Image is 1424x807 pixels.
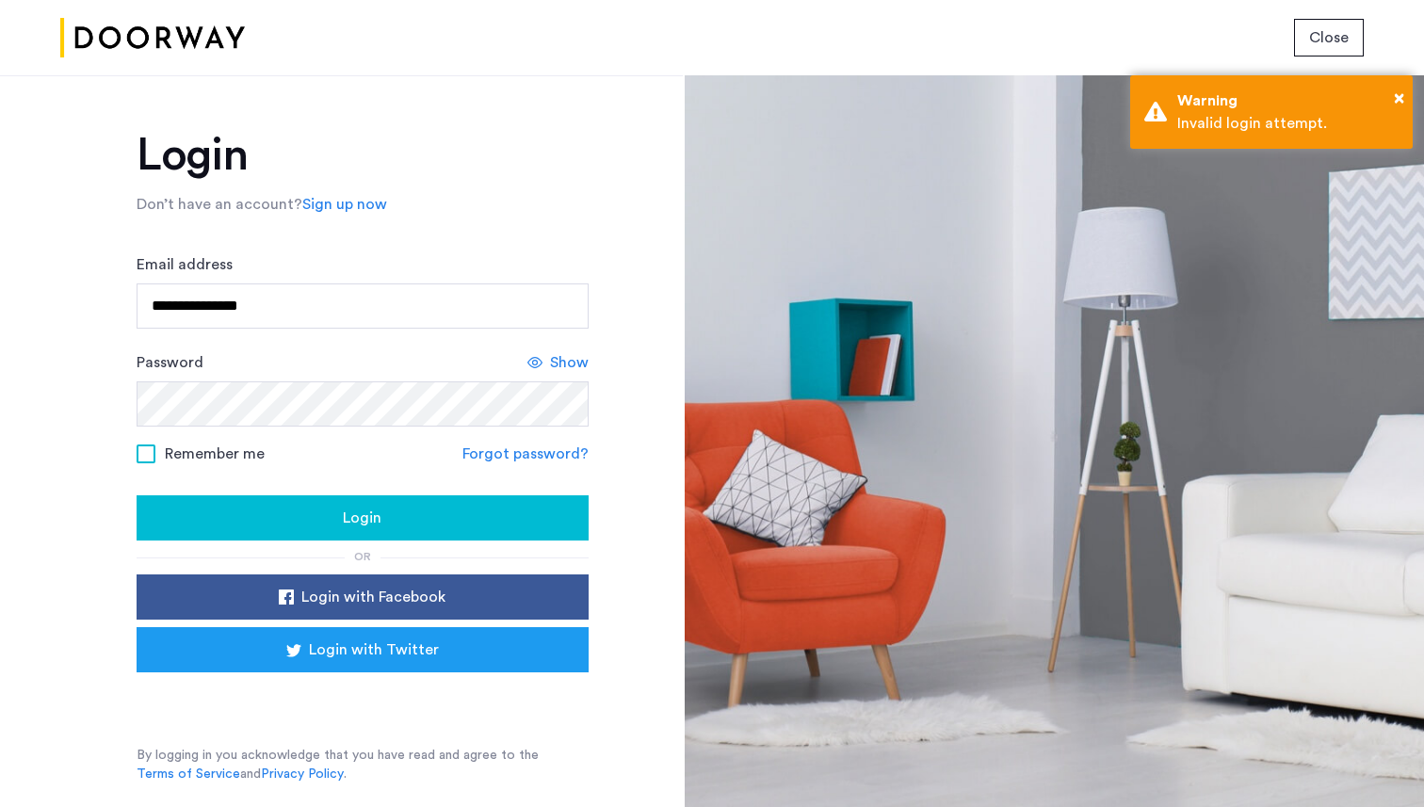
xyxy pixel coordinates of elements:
[137,746,589,783] p: By logging in you acknowledge that you have read and agree to the and .
[1309,26,1349,49] span: Close
[137,495,589,541] button: button
[137,351,203,374] label: Password
[1394,84,1404,112] button: Close
[550,351,589,374] span: Show
[1177,112,1399,135] div: Invalid login attempt.
[137,765,240,783] a: Terms of Service
[165,678,560,719] iframe: Sign in with Google Button
[1177,89,1399,112] div: Warning
[261,765,344,783] a: Privacy Policy
[343,507,381,529] span: Login
[137,627,589,672] button: button
[462,443,589,465] a: Forgot password?
[137,253,233,276] label: Email address
[1394,89,1404,107] span: ×
[137,197,302,212] span: Don’t have an account?
[137,133,589,178] h1: Login
[354,551,371,562] span: or
[302,193,387,216] a: Sign up now
[301,586,445,608] span: Login with Facebook
[165,443,265,465] span: Remember me
[60,3,245,73] img: logo
[137,574,589,620] button: button
[309,638,439,661] span: Login with Twitter
[1294,19,1364,56] button: button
